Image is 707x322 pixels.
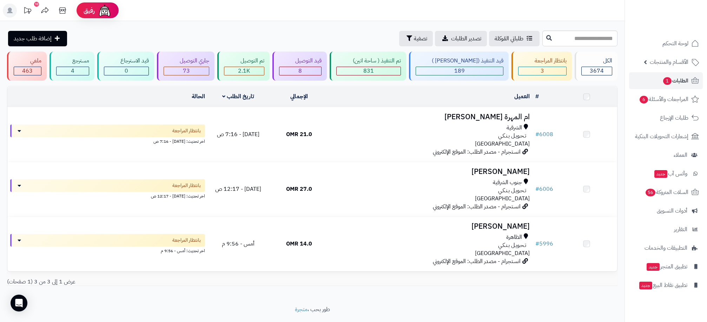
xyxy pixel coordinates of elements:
span: إضافة طلب جديد [14,34,52,43]
span: 8 [298,67,302,75]
a: العميل [514,92,530,101]
div: 3 [518,67,566,75]
span: 189 [454,67,465,75]
a: تم التنفيذ ( ساحة اتين) 831 [328,52,408,81]
span: المراجعات والأسئلة [639,94,688,104]
span: طلبات الإرجاع [660,113,688,123]
span: 56 [646,189,655,196]
a: لوحة التحكم [629,35,703,52]
a: الكل3674 [573,52,619,81]
span: 463 [22,67,33,75]
img: ai-face.png [98,4,112,18]
span: تـحـويـل بـنـكـي [498,241,526,249]
div: 189 [416,67,503,75]
span: الظاهرة [506,233,522,241]
span: لوحة التحكم [662,39,688,48]
span: [DATE] - 7:16 ص [217,130,259,139]
span: التقارير [674,224,687,234]
span: # [535,130,539,139]
span: أمس - 9:56 م [222,240,255,248]
a: التقارير [629,221,703,238]
a: #6006 [535,185,553,193]
span: العملاء [674,150,687,160]
div: ملغي [14,57,41,65]
img: logo-2.png [659,20,700,34]
a: إضافة طلب جديد [8,31,67,46]
div: الكل [581,57,613,65]
a: تم التوصيل 2.1K [216,52,271,81]
div: Open Intercom Messenger [11,295,27,311]
a: جاري التوصيل 73 [156,52,216,81]
span: 1 [663,77,672,85]
span: [DATE] - 12:17 ص [215,185,261,193]
span: تـحـويـل بـنـكـي [498,187,526,195]
span: الأقسام والمنتجات [650,57,688,67]
a: تطبيق المتجرجديد [629,258,703,275]
a: قيد الاسترجاع 0 [96,52,156,81]
span: التطبيقات والخدمات [645,243,687,253]
a: طلباتي المُوكلة [489,31,540,46]
h3: [PERSON_NAME] [332,168,530,176]
div: جاري التوصيل [164,57,210,65]
span: انستجرام - مصدر الطلب: الموقع الإلكتروني [433,202,521,211]
a: إشعارات التحويلات البنكية [629,128,703,145]
span: إشعارات التحويلات البنكية [635,132,688,141]
div: مسترجع [56,57,90,65]
a: أدوات التسويق [629,202,703,219]
a: #6008 [535,130,553,139]
span: 27.0 OMR [286,185,312,193]
div: 0 [104,67,148,75]
span: # [535,240,539,248]
a: الحالة [192,92,205,101]
div: اخر تحديث: أمس - 9:56 م [10,247,205,254]
div: اخر تحديث: [DATE] - 12:17 ص [10,192,205,199]
button: تصفية [399,31,433,46]
a: متجرة [295,305,308,314]
span: جديد [654,170,667,178]
div: 2103 [224,67,264,75]
a: مسترجع 4 [48,52,96,81]
span: جديد [639,282,652,289]
span: بانتظار المراجعة [172,127,201,134]
span: السلات المتروكة [645,187,688,197]
span: 3 [541,67,544,75]
a: التطبيقات والخدمات [629,240,703,256]
a: قيد التنفيذ ([PERSON_NAME] ) 189 [408,52,510,81]
span: طلباتي المُوكلة [495,34,523,43]
div: عرض 1 إلى 3 من 3 (1 صفحات) [2,278,312,286]
a: قيد التوصيل 8 [271,52,329,81]
span: [GEOGRAPHIC_DATA] [475,249,530,257]
h3: [PERSON_NAME] [332,222,530,230]
span: بانتظار المراجعة [172,237,201,244]
a: بانتظار المراجعة 3 [510,52,573,81]
div: قيد التنفيذ ([PERSON_NAME] ) [416,57,504,65]
span: 14.0 OMR [286,240,312,248]
a: ملغي 463 [6,52,48,81]
a: تطبيق نقاط البيعجديد [629,277,703,294]
a: # [535,92,539,101]
a: #5996 [535,240,553,248]
span: رفيق [84,6,95,15]
div: 4 [57,67,89,75]
div: 463 [14,67,41,75]
span: [GEOGRAPHIC_DATA] [475,140,530,148]
span: 21.0 OMR [286,130,312,139]
span: 6 [640,96,648,103]
div: تم التوصيل [224,57,264,65]
div: اخر تحديث: [DATE] - 7:16 ص [10,137,205,145]
span: 73 [183,67,190,75]
div: 10 [34,2,39,7]
div: 831 [337,67,401,75]
span: الطلبات [662,76,688,86]
a: تحديثات المنصة [19,4,36,19]
span: 0 [125,67,128,75]
a: وآتس آبجديد [629,165,703,182]
a: المراجعات والأسئلة6 [629,91,703,108]
a: طلبات الإرجاع [629,109,703,126]
span: جنوب الشرقية [493,179,522,187]
h3: ام المهرة [PERSON_NAME] [332,113,530,121]
div: قيد التوصيل [279,57,322,65]
span: الشرقية [507,124,522,132]
span: # [535,185,539,193]
a: تاريخ الطلب [222,92,254,101]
